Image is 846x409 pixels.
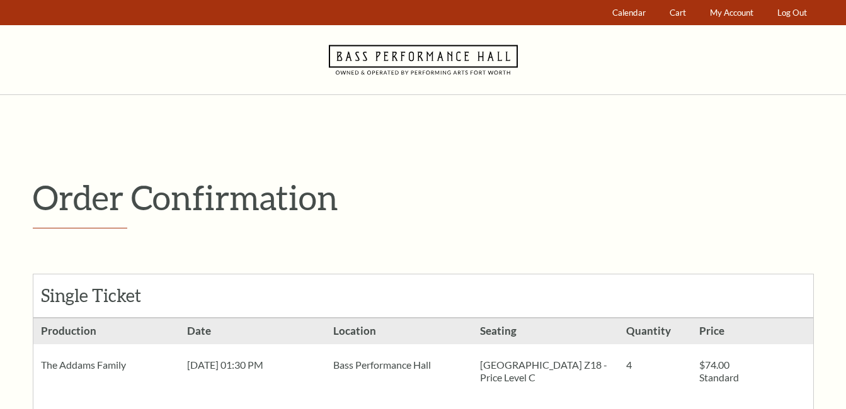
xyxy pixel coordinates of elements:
[33,177,814,218] p: Order Confirmation
[41,285,179,306] h2: Single Ticket
[663,1,692,25] a: Cart
[692,318,765,344] h3: Price
[612,8,646,18] span: Calendar
[33,318,180,344] h3: Production
[326,318,472,344] h3: Location
[180,344,326,386] div: [DATE] 01:30 PM
[180,318,326,344] h3: Date
[704,1,759,25] a: My Account
[626,359,684,371] p: 4
[670,8,686,18] span: Cart
[771,1,813,25] a: Log Out
[606,1,651,25] a: Calendar
[699,359,739,383] span: $74.00 Standard
[33,344,180,386] div: The Addams Family
[480,359,611,384] p: [GEOGRAPHIC_DATA] Z18 - Price Level C
[619,318,692,344] h3: Quantity
[333,359,431,371] span: Bass Performance Hall
[710,8,753,18] span: My Account
[472,318,619,344] h3: Seating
